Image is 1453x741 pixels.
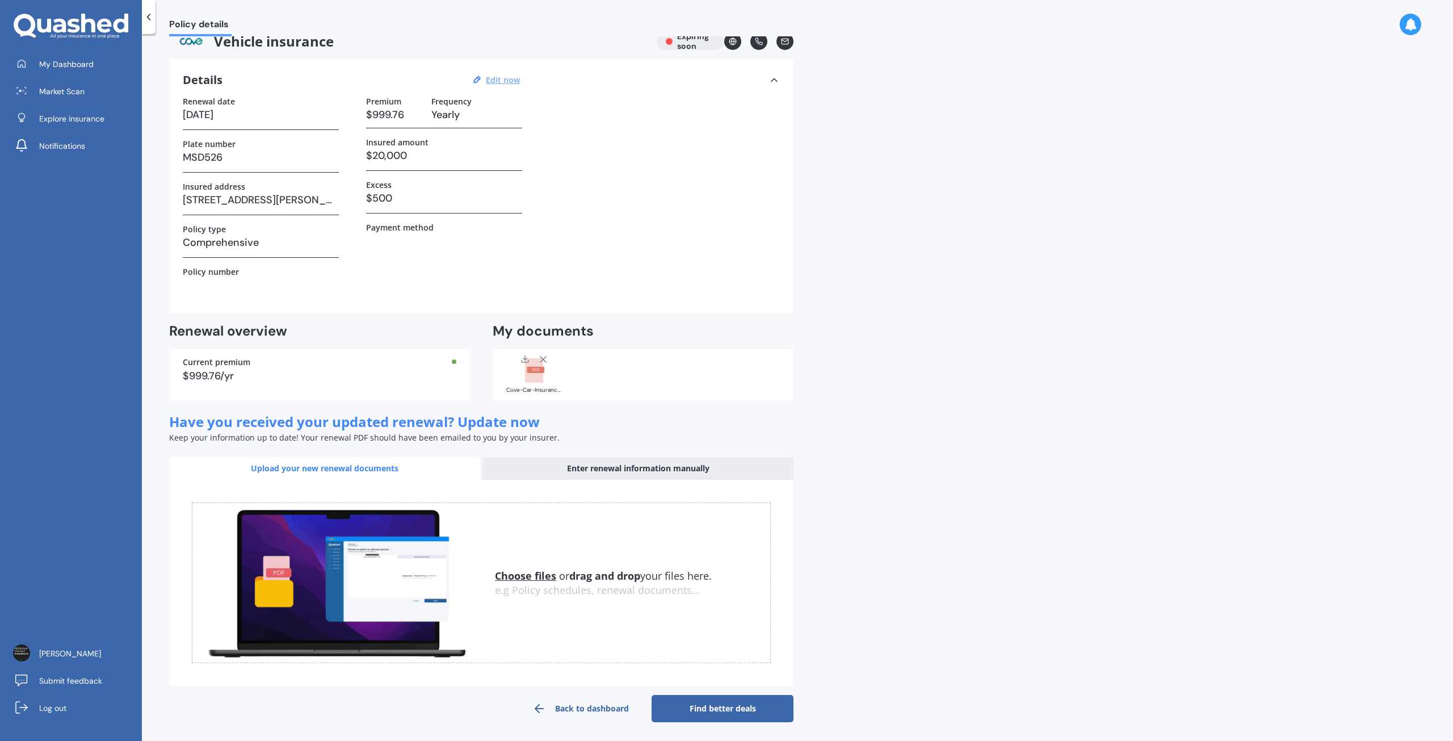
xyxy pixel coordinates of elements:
[486,74,520,85] u: Edit now
[493,323,594,340] h2: My documents
[183,224,226,234] label: Policy type
[9,80,142,103] a: Market Scan
[183,139,236,149] label: Plate number
[169,412,540,431] span: Have you received your updated renewal? Update now
[169,33,648,50] span: Vehicle insurance
[169,457,480,480] div: Upload your new renewal documents
[183,149,339,166] h3: MSD526
[366,97,401,106] label: Premium
[366,106,422,123] h3: $999.76
[9,669,142,692] a: Submit feedback
[482,75,523,85] button: Edit now
[366,180,392,190] label: Excess
[39,86,85,97] span: Market Scan
[506,387,563,393] div: Cove-Car-Insurance-Policy-2023-Aug8v2.pdf
[39,140,85,152] span: Notifications
[183,371,456,381] div: $999.76/yr
[366,137,429,147] label: Insured amount
[510,695,652,722] a: Back to dashboard
[39,675,102,686] span: Submit feedback
[495,584,770,597] div: e.g Policy schedules, renewal documents...
[183,358,456,366] div: Current premium
[482,457,793,480] div: Enter renewal information manually
[9,697,142,719] a: Log out
[39,113,104,124] span: Explore insurance
[183,234,339,251] h3: Comprehensive
[39,58,94,70] span: My Dashboard
[366,190,522,207] h3: $500
[169,432,560,443] span: Keep your information up to date! Your renewal PDF should have been emailed to you by your insurer.
[569,569,640,583] b: drag and drop
[9,53,142,76] a: My Dashboard
[169,33,214,50] img: Cove.webp
[9,135,142,157] a: Notifications
[431,97,472,106] label: Frequency
[495,569,556,583] u: Choose files
[183,191,339,208] h3: [STREET_ADDRESS][PERSON_NAME]
[183,182,245,191] label: Insured address
[366,147,522,164] h3: $20,000
[495,569,712,583] span: or your files here.
[39,702,66,714] span: Log out
[39,648,101,659] span: [PERSON_NAME]
[192,503,481,663] img: upload.de96410c8ce839c3fdd5.gif
[183,73,222,87] h3: Details
[9,642,142,665] a: [PERSON_NAME]
[13,644,30,662] img: ACg8ocJxKq5H_HhtdmUFbIiCLTbqyVD2UKk6acZ-5VoI-gZeP6jDTm8f=s96-c
[169,19,232,34] span: Policy details
[9,107,142,130] a: Explore insurance
[366,223,434,232] label: Payment method
[169,323,470,340] h2: Renewal overview
[183,106,339,123] h3: [DATE]
[183,97,235,106] label: Renewal date
[652,695,793,722] a: Find better deals
[431,106,522,123] h3: Yearly
[183,267,239,277] label: Policy number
